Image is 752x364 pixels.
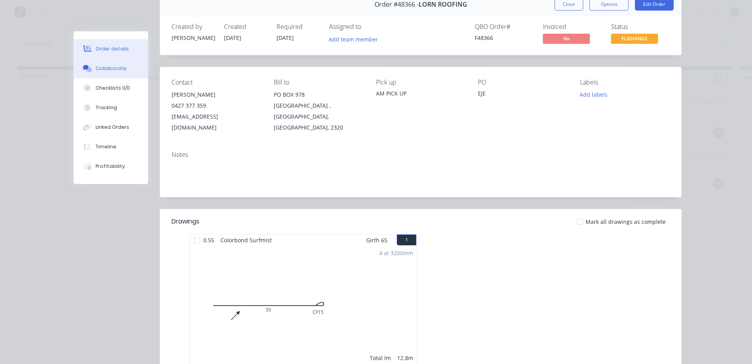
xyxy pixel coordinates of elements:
[277,23,320,31] div: Required
[172,100,261,111] div: 0427 377 359
[543,34,590,43] span: No
[74,117,148,137] button: Linked Orders
[74,78,148,98] button: Checklists 0/0
[277,34,294,41] span: [DATE]
[172,111,261,133] div: [EMAIL_ADDRESS][DOMAIN_NAME]
[379,249,413,257] div: 4 at 3200mm
[475,23,533,31] div: QBO Order #
[224,23,267,31] div: Created
[172,34,215,42] div: [PERSON_NAME]
[611,34,658,45] button: FLASHINGS
[96,45,129,52] div: Order details
[376,79,466,86] div: Pick up
[478,79,568,86] div: PO
[419,1,467,8] span: LORN ROOFING
[96,163,125,170] div: Profitability
[96,104,117,111] div: Tracking
[475,34,533,42] div: F48366
[376,89,466,97] div: AM PICK UP
[74,157,148,176] button: Profitability
[274,89,363,100] div: PO BOX 978
[74,59,148,78] button: Collaborate
[96,124,129,131] div: Linked Orders
[96,143,116,150] div: Timeline
[172,23,215,31] div: Created by
[586,218,666,226] span: Mark all drawings as complete
[74,39,148,59] button: Order details
[576,89,612,100] button: Add labels
[370,354,391,362] div: Total lm
[397,234,416,245] button: 1
[543,23,602,31] div: Invoiced
[96,85,130,92] div: Checklists 0/0
[96,65,127,72] div: Collaborate
[478,89,568,100] div: EJE
[172,89,261,133] div: [PERSON_NAME]0427 377 359[EMAIL_ADDRESS][DOMAIN_NAME]
[172,217,199,226] div: Drawings
[397,354,413,362] div: 12.8m
[200,234,217,246] span: 0.55
[274,89,363,133] div: PO BOX 978[GEOGRAPHIC_DATA] , [GEOGRAPHIC_DATA], [GEOGRAPHIC_DATA], 2320
[325,34,382,44] button: Add team member
[74,98,148,117] button: Tracking
[224,34,241,41] span: [DATE]
[172,151,670,159] div: Notes
[274,100,363,133] div: [GEOGRAPHIC_DATA] , [GEOGRAPHIC_DATA], [GEOGRAPHIC_DATA], 2320
[217,234,275,246] span: Colorbond Surfmist
[374,1,419,8] span: Order #48366 -
[580,79,670,86] div: Labels
[329,34,382,44] button: Add team member
[172,79,261,86] div: Contact
[366,234,387,246] span: Girth 65
[172,89,261,100] div: [PERSON_NAME]
[611,34,658,43] span: FLASHINGS
[329,23,407,31] div: Assigned to
[611,23,670,31] div: Status
[274,79,363,86] div: Bill to
[74,137,148,157] button: Timeline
